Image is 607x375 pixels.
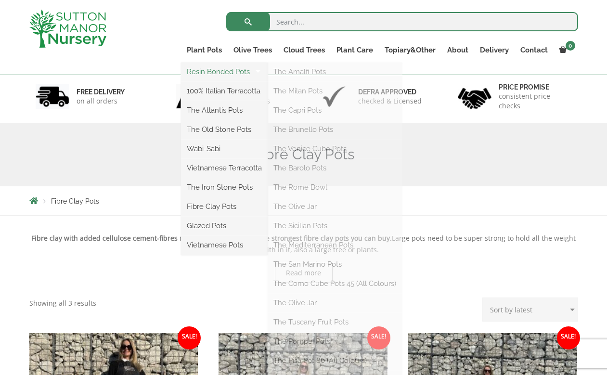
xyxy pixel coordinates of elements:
[51,197,99,205] span: Fibre Clay Pots
[331,43,379,57] a: Plant Care
[499,83,572,91] h6: Price promise
[181,180,268,194] a: The Iron Stone Pots
[31,233,392,243] strong: Fibre clay with added cellulose cement-fibres making these large pots the strongest fibre clay po...
[268,219,402,233] a: The Sicilian Pots
[268,296,402,310] a: The Olive Jar
[441,43,474,57] a: About
[77,96,125,106] p: on all orders
[268,161,402,175] a: The Barolo Pots
[181,219,268,233] a: Glazed Pots
[458,82,491,111] img: 4.jpg
[554,43,578,57] a: 0
[29,10,106,48] img: logo
[29,146,578,163] h1: Fibre Clay Pots
[268,334,402,349] a: The Pompei Pots
[29,197,578,205] nav: Breadcrumbs
[29,297,96,309] p: Showing all 3 results
[181,103,268,117] a: The Atlantis Pots
[181,43,228,57] a: Plant Pots
[268,257,402,272] a: The San Marino Pots
[268,180,402,194] a: The Rome Bowl
[181,238,268,252] a: Vietnamese Pots
[181,65,268,79] a: Resin Bonded Pots
[268,238,402,252] a: The Mediterranean Pots
[181,84,268,98] a: 100% Italian Terracotta
[268,103,402,117] a: The Capri Pots
[482,297,578,322] select: Shop order
[268,353,402,368] a: The Pisa Pot 80 (All Colours)
[557,326,580,349] span: Sale!
[268,84,402,98] a: The Milan Pots
[181,161,268,175] a: Vietnamese Terracotta
[181,142,268,156] a: Wabi-Sabi
[268,276,402,291] a: The Como Cube Pots 45 (All Colours)
[181,199,268,214] a: Fibre Clay Pots
[268,199,402,214] a: The Olive Jar
[178,326,201,349] span: Sale!
[379,43,441,57] a: Topiary&Other
[499,91,572,111] p: consistent price checks
[268,315,402,329] a: The Tuscany Fruit Pots
[566,41,575,51] span: 0
[181,122,268,137] a: The Old Stone Pots
[176,84,210,109] img: 2.jpg
[77,88,125,96] h6: FREE DELIVERY
[226,12,578,31] input: Search...
[228,43,278,57] a: Olive Trees
[268,122,402,137] a: The Brunello Pots
[278,43,331,57] a: Cloud Trees
[36,84,69,109] img: 1.jpg
[268,65,402,79] a: The Amalfi Pots
[515,43,554,57] a: Contact
[29,233,578,256] p: Large pots need to be super strong to hold all the weight of the soil with in it, also a large tr...
[474,43,515,57] a: Delivery
[268,142,402,156] a: The Venice Cube Pots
